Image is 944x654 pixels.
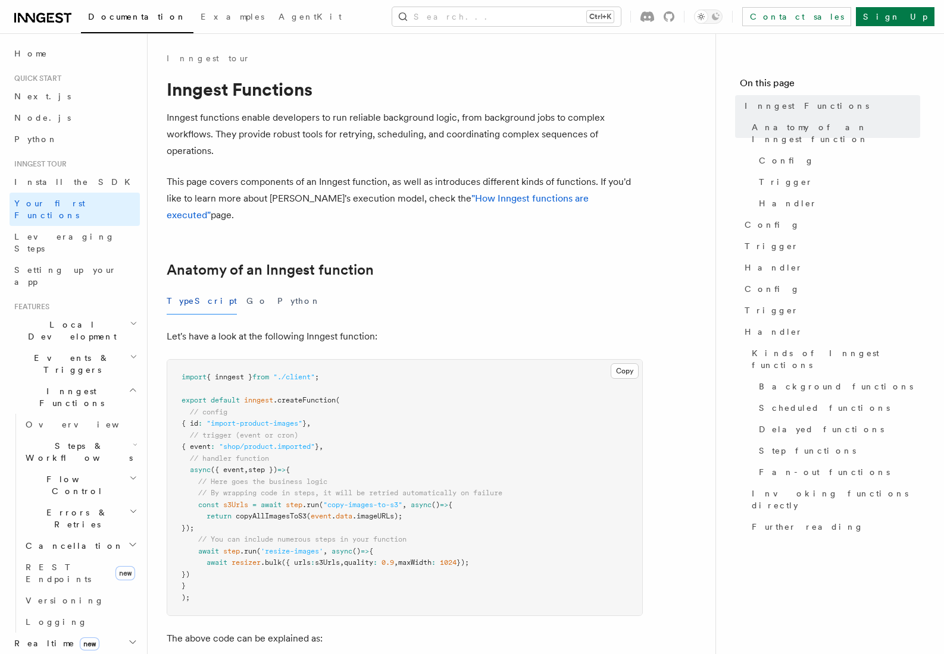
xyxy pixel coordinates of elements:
[277,288,321,315] button: Python
[740,95,920,117] a: Inngest Functions
[315,373,319,381] span: ;
[694,10,723,24] button: Toggle dark mode
[167,288,237,315] button: TypeScript
[754,419,920,440] a: Delayed functions
[740,76,920,95] h4: On this page
[369,547,373,555] span: {
[14,92,71,101] span: Next.js
[361,547,369,555] span: =>
[232,558,261,567] span: resizer
[856,7,934,26] a: Sign Up
[182,442,211,451] span: { event
[10,259,140,293] a: Setting up your app
[759,155,814,166] span: Config
[14,113,71,122] span: Node.js
[740,278,920,300] a: Config
[167,328,643,345] p: Let's have a look at the following Inngest function:
[332,547,352,555] span: async
[398,558,432,567] span: maxWidth
[198,535,407,543] span: // You can include numerous steps in your function
[747,483,920,516] a: Invoking functions directly
[182,396,207,404] span: export
[740,300,920,321] a: Trigger
[10,314,140,347] button: Local Development
[277,466,286,474] span: =>
[340,558,344,567] span: ,
[10,633,140,654] button: Realtimenew
[740,257,920,278] a: Handler
[21,535,140,556] button: Cancellation
[21,590,140,611] a: Versioning
[759,402,890,414] span: Scheduled functions
[198,489,502,497] span: // By wrapping code in steps, it will be retried automatically on failure
[759,445,856,457] span: Step functions
[323,501,402,509] span: "copy-images-to-s3"
[457,558,469,567] span: });
[207,419,302,427] span: "import-product-images"
[21,440,133,464] span: Steps & Workflows
[26,562,91,584] span: REST Endpoints
[279,12,342,21] span: AgentKit
[223,501,248,509] span: s3Urls
[742,7,851,26] a: Contact sales
[246,288,268,315] button: Go
[440,501,448,509] span: =>
[182,570,190,578] span: })
[352,512,402,520] span: .imageURLs);
[440,558,457,567] span: 1024
[14,177,137,187] span: Install the SDK
[323,547,327,555] span: ,
[10,128,140,150] a: Python
[14,48,48,59] span: Home
[10,171,140,193] a: Install the SDK
[248,466,277,474] span: step })
[252,373,269,381] span: from
[754,193,920,214] a: Handler
[344,558,373,567] span: quality
[257,547,261,555] span: (
[167,109,643,159] p: Inngest functions enable developers to run reliable background logic, from background jobs to com...
[190,408,227,416] span: // config
[745,262,803,273] span: Handler
[10,74,61,83] span: Quick start
[10,107,140,128] a: Node.js
[759,176,813,188] span: Trigger
[26,420,148,429] span: Overview
[207,373,252,381] span: { inngest }
[14,199,85,220] span: Your first Functions
[182,593,190,602] span: );
[747,516,920,537] a: Further reading
[21,414,140,435] a: Overview
[14,134,58,144] span: Python
[261,501,282,509] span: await
[311,558,315,567] span: :
[10,347,140,381] button: Events & Triggers
[193,4,271,32] a: Examples
[302,419,307,427] span: }
[432,558,436,567] span: :
[759,423,884,435] span: Delayed functions
[759,197,817,209] span: Handler
[373,558,377,567] span: :
[252,501,257,509] span: =
[740,235,920,257] a: Trigger
[167,174,643,224] p: This page covers components of an Inngest function, as well as introduces different kinds of func...
[432,501,440,509] span: ()
[211,396,240,404] span: default
[182,581,186,590] span: }
[10,193,140,226] a: Your first Functions
[745,240,799,252] span: Trigger
[182,524,194,532] span: });
[167,262,374,278] a: Anatomy of an Inngest function
[752,121,920,145] span: Anatomy of an Inngest function
[223,547,240,555] span: step
[754,397,920,419] a: Scheduled functions
[752,347,920,371] span: Kinds of Inngest functions
[236,512,307,520] span: copyAllImagesToS3
[10,381,140,414] button: Inngest Functions
[115,566,135,580] span: new
[10,637,99,649] span: Realtime
[10,352,130,376] span: Events & Triggers
[207,558,227,567] span: await
[198,419,202,427] span: :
